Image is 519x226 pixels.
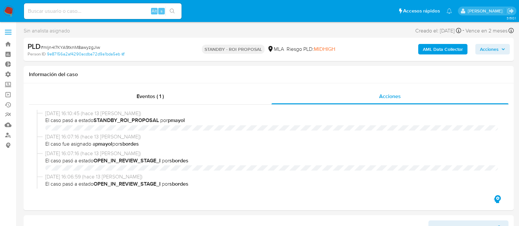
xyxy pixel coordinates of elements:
[24,27,70,34] span: Sin analista asignado
[41,44,100,51] span: # mljn4I7KYA9tknM8awyzgJiw
[45,173,498,180] span: [DATE] 16:06:59 (hace 13 [PERSON_NAME])
[94,157,161,164] b: OPEN_IN_REVIEW_STAGE_I
[152,8,157,14] span: Alt
[379,92,401,100] span: Acciones
[45,110,498,117] span: [DATE] 16:10:45 (hace 13 [PERSON_NAME])
[161,8,162,14] span: s
[137,92,164,100] span: Eventos ( 1 )
[45,157,498,164] span: El caso pasó a estado por
[169,180,188,188] b: sbordes
[28,51,46,57] b: Person ID
[28,41,41,51] b: PLD
[480,44,499,54] span: Acciones
[168,116,185,124] b: pmayol
[24,7,182,15] input: Buscar usuario o caso...
[94,180,161,188] b: OPEN_IN_REVIEW_STAGE_I
[45,117,498,124] span: El caso pasó a estado por
[418,44,467,54] button: AML Data Collector
[95,140,112,148] b: pmayol
[415,26,461,35] div: Creado el: [DATE]
[446,8,452,14] a: Notificaciones
[423,44,463,54] b: AML Data Collector
[507,8,514,14] a: Salir
[45,150,498,157] span: [DATE] 16:07:16 (hace 13 [PERSON_NAME])
[314,45,335,53] span: MIDHIGH
[165,7,179,16] button: search-icon
[120,140,139,148] b: sbordes
[45,140,498,148] span: El caso fue asignado a por
[287,46,335,53] span: Riesgo PLD:
[94,116,159,124] b: STANDBY_ROI_PROPOSAL
[465,27,508,34] span: Vence en 2 meses
[403,8,440,14] span: Accesos rápidos
[267,46,284,53] div: MLA
[45,180,498,188] span: El caso pasó a estado por
[202,45,265,54] p: STANDBY - ROI PROPOSAL
[475,44,510,54] button: Acciones
[463,26,464,35] span: -
[169,157,188,164] b: sbordes
[45,133,498,140] span: [DATE] 16:07:16 (hace 13 [PERSON_NAME])
[29,71,508,78] h1: Información del caso
[468,8,505,14] p: leandro.caroprese@mercadolibre.com
[47,51,124,57] a: 9e87156a2af4290acdba72d9a1bda5eb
